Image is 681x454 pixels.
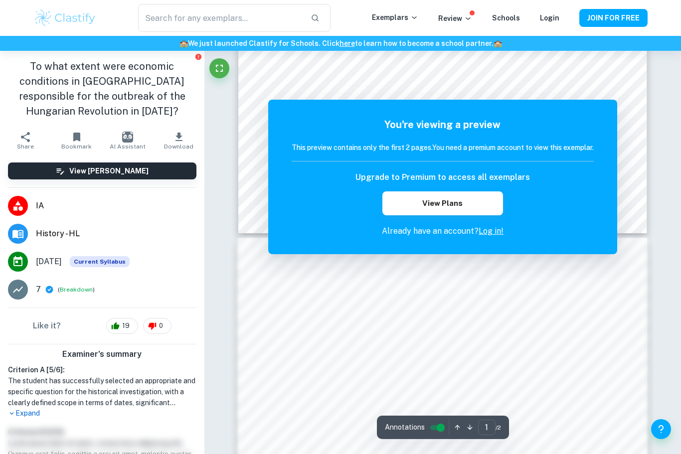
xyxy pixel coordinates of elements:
span: Annotations [385,422,425,433]
a: Schools [492,14,520,22]
span: 19 [117,321,135,331]
button: Fullscreen [209,58,229,78]
button: Download [153,127,204,154]
h6: Upgrade to Premium to access all exemplars [355,171,530,183]
button: JOIN FOR FREE [579,9,648,27]
img: AI Assistant [122,132,133,143]
span: IA [36,200,196,212]
h6: Examiner's summary [4,348,200,360]
h5: You're viewing a preview [292,117,594,132]
span: 🏫 [494,39,502,47]
span: ( ) [58,285,95,295]
h1: To what extent were economic conditions in [GEOGRAPHIC_DATA] responsible for the outbreak of the ... [8,59,196,119]
h6: We just launched Clastify for Schools. Click to learn how to become a school partner. [2,38,679,49]
h6: This preview contains only the first 2 pages. You need a premium account to view this exemplar. [292,142,594,153]
button: View Plans [382,191,503,215]
button: View [PERSON_NAME] [8,162,196,179]
button: Help and Feedback [651,419,671,439]
img: Clastify logo [33,8,97,28]
input: Search for any exemplars... [138,4,303,32]
a: here [340,39,355,47]
a: Login [540,14,559,22]
p: Exemplars [372,12,418,23]
span: Bookmark [61,143,92,150]
a: Log in! [479,226,504,236]
div: 19 [106,318,138,334]
div: This exemplar is based on the current syllabus. Feel free to refer to it for inspiration/ideas wh... [70,256,130,267]
h6: Like it? [33,320,61,332]
span: Download [164,143,193,150]
h6: Criterion A [ 5 / 6 ]: [8,364,196,375]
h1: The student has successfully selected an appropriate and specific question for the historical inv... [8,375,196,408]
button: AI Assistant [102,127,153,154]
span: History - HL [36,228,196,240]
button: Breakdown [60,285,93,294]
button: Report issue [195,53,202,60]
span: 🏫 [179,39,188,47]
span: Share [17,143,34,150]
span: / 2 [496,423,501,432]
p: Review [438,13,472,24]
button: Bookmark [51,127,102,154]
p: 7 [36,284,41,296]
span: Current Syllabus [70,256,130,267]
span: AI Assistant [110,143,146,150]
p: Expand [8,408,196,419]
p: Already have an account? [292,225,594,237]
div: 0 [143,318,171,334]
h6: View [PERSON_NAME] [69,165,149,176]
span: [DATE] [36,256,62,268]
span: 0 [154,321,169,331]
